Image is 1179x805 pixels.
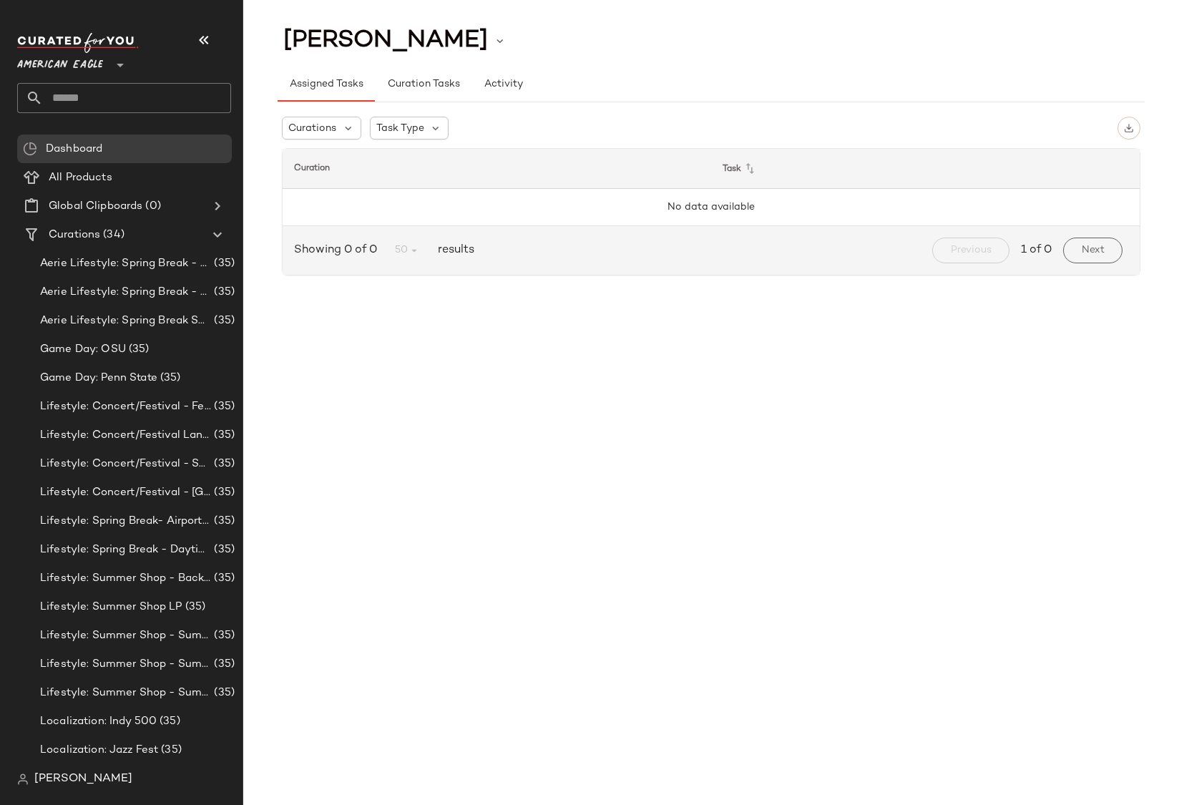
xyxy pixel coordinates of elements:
[1063,238,1122,263] button: Next
[40,542,211,558] span: Lifestyle: Spring Break - Daytime Casual
[40,742,158,758] span: Localization: Jazz Fest
[211,484,235,501] span: (35)
[211,284,235,301] span: (35)
[1021,242,1052,259] span: 1 of 0
[386,79,459,90] span: Curation Tasks
[49,227,100,243] span: Curations
[17,33,139,53] img: cfy_white_logo.C9jOOHJF.svg
[211,685,235,701] span: (35)
[211,313,235,329] span: (35)
[711,149,1140,189] th: Task
[157,713,180,730] span: (35)
[100,227,124,243] span: (34)
[484,79,523,90] span: Activity
[376,121,424,136] span: Task Type
[40,599,182,615] span: Lifestyle: Summer Shop LP
[40,685,211,701] span: Lifestyle: Summer Shop - Summer Study Sessions
[211,456,235,472] span: (35)
[211,570,235,587] span: (35)
[126,341,150,358] span: (35)
[211,513,235,530] span: (35)
[40,313,211,329] span: Aerie Lifestyle: Spring Break Swimsuits Landing Page
[40,427,211,444] span: Lifestyle: Concert/Festival Landing Page
[294,242,383,259] span: Showing 0 of 0
[49,198,142,215] span: Global Clipboards
[40,341,126,358] span: Game Day: OSU
[40,628,211,644] span: Lifestyle: Summer Shop - Summer Abroad
[1081,245,1105,256] span: Next
[211,628,235,644] span: (35)
[49,170,112,186] span: All Products
[182,599,206,615] span: (35)
[34,771,132,788] span: [PERSON_NAME]
[142,198,160,215] span: (0)
[46,141,102,157] span: Dashboard
[432,242,474,259] span: results
[283,149,711,189] th: Curation
[40,255,211,272] span: Aerie Lifestyle: Spring Break - Girly/Femme
[211,427,235,444] span: (35)
[40,656,211,673] span: Lifestyle: Summer Shop - Summer Internship
[40,370,157,386] span: Game Day: Penn State
[157,370,181,386] span: (35)
[23,142,37,156] img: svg%3e
[40,284,211,301] span: Aerie Lifestyle: Spring Break - Sporty
[40,456,211,472] span: Lifestyle: Concert/Festival - Sporty
[40,713,157,730] span: Localization: Indy 500
[288,121,336,136] span: Curations
[40,570,211,587] span: Lifestyle: Summer Shop - Back to School Essentials
[211,255,235,272] span: (35)
[17,774,29,785] img: svg%3e
[211,656,235,673] span: (35)
[211,542,235,558] span: (35)
[283,189,1140,226] td: No data available
[40,399,211,415] span: Lifestyle: Concert/Festival - Femme
[211,399,235,415] span: (35)
[17,49,103,74] span: American Eagle
[158,742,182,758] span: (35)
[1124,123,1134,133] img: svg%3e
[40,484,211,501] span: Lifestyle: Concert/Festival - [GEOGRAPHIC_DATA]
[289,79,363,90] span: Assigned Tasks
[40,513,211,530] span: Lifestyle: Spring Break- Airport Style
[283,27,488,54] span: [PERSON_NAME]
